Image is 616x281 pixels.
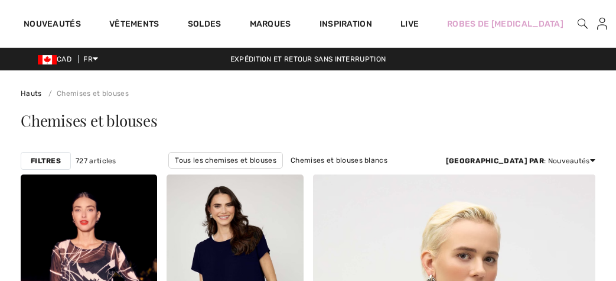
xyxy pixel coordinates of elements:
[168,152,282,169] a: Tous les chemises et blouses
[578,17,588,31] img: recherche
[231,169,304,184] a: Manches longues
[38,55,76,63] span: CAD
[597,17,607,31] img: Mes infos
[31,156,61,166] strong: Filtres
[109,19,159,31] a: Vêtements
[24,19,81,31] a: Nouveautés
[305,169,377,184] a: Manches courtes
[446,156,595,166] div: : Nouveautés
[76,156,116,166] span: 727 articles
[21,89,42,98] a: Hauts
[447,18,563,30] a: Robes de [MEDICAL_DATA]
[379,169,436,184] a: Manches 3/4
[44,89,129,98] a: Chemises et blouses
[83,55,98,63] span: FR
[320,19,372,31] span: Inspiration
[285,153,393,168] a: Chemises et blouses blancs
[126,169,229,184] a: Chemises et blouses noirs
[188,19,221,31] a: Soldes
[38,55,57,64] img: Canadian Dollar
[400,18,419,30] a: Live
[446,157,544,165] strong: [GEOGRAPHIC_DATA] par
[21,110,158,131] span: Chemises et blouses
[250,19,291,31] a: Marques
